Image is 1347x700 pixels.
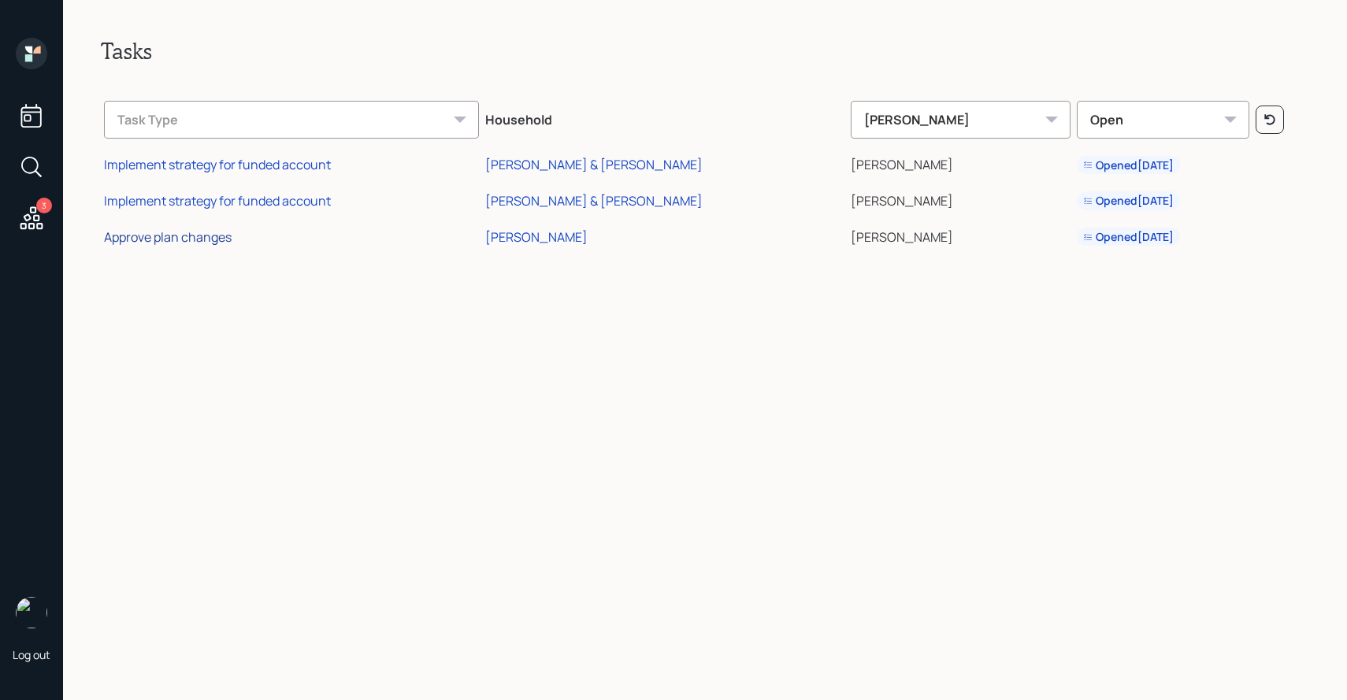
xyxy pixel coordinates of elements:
[482,90,848,145] th: Household
[13,647,50,662] div: Log out
[485,156,703,173] div: [PERSON_NAME] & [PERSON_NAME]
[848,217,1074,253] td: [PERSON_NAME]
[1077,101,1249,139] div: Open
[104,192,331,209] div: Implement strategy for funded account
[485,228,588,246] div: [PERSON_NAME]
[16,597,47,628] img: sami-boghos-headshot.png
[848,180,1074,217] td: [PERSON_NAME]
[104,156,331,173] div: Implement strategy for funded account
[848,145,1074,181] td: [PERSON_NAME]
[485,192,703,209] div: [PERSON_NAME] & [PERSON_NAME]
[101,38,1309,65] h2: Tasks
[851,101,1071,139] div: [PERSON_NAME]
[104,228,232,246] div: Approve plan changes
[104,101,479,139] div: Task Type
[1083,193,1174,209] div: Opened [DATE]
[1083,229,1174,245] div: Opened [DATE]
[36,198,52,213] div: 3
[1083,157,1174,173] div: Opened [DATE]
